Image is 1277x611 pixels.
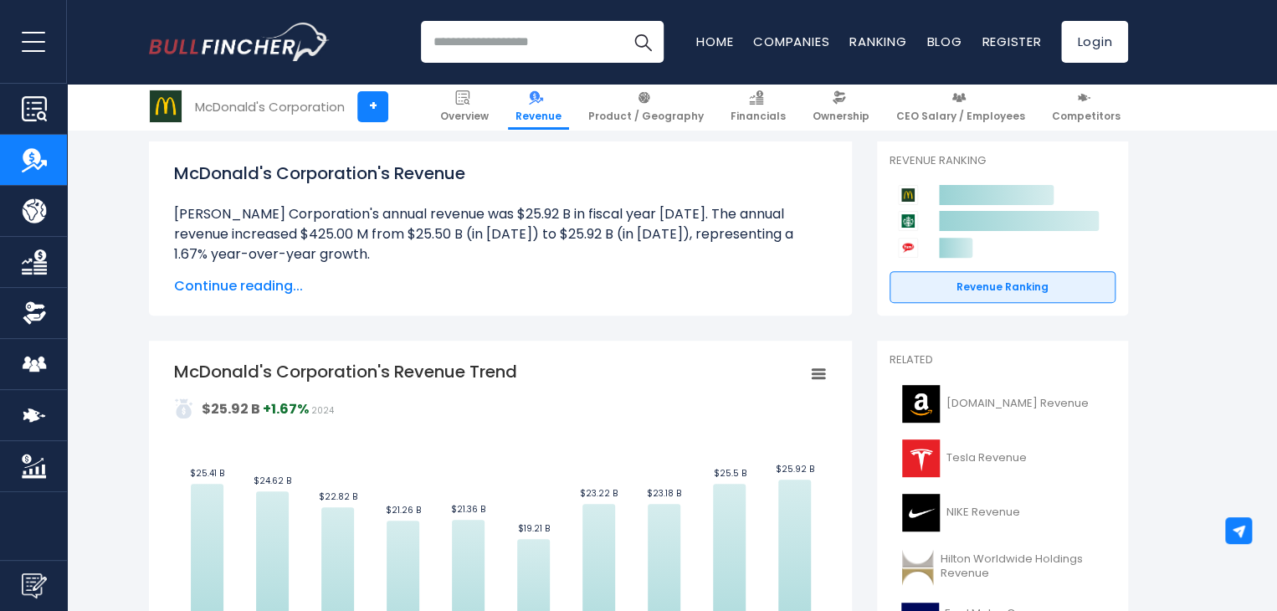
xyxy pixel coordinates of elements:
[890,353,1115,367] p: Related
[982,33,1041,50] a: Register
[713,467,746,480] text: $25.5 B
[174,161,827,186] h1: McDonald's Corporation's Revenue
[723,84,793,130] a: Financials
[890,381,1115,427] a: [DOMAIN_NAME] Revenue
[190,467,224,480] text: $25.41 B
[890,544,1115,590] a: Hilton Worldwide Holdings Revenue
[580,487,618,500] text: $23.22 B
[149,23,330,61] img: Bullfincher logo
[889,84,1033,130] a: CEO Salary / Employees
[357,91,388,122] a: +
[508,84,569,130] a: Revenue
[517,522,549,535] text: $19.21 B
[1052,110,1121,123] span: Competitors
[696,33,733,50] a: Home
[195,97,345,116] div: McDonald's Corporation
[433,84,496,130] a: Overview
[896,110,1025,123] span: CEO Salary / Employees
[890,271,1115,303] a: Revenue Ranking
[385,504,420,516] text: $21.26 B
[926,33,962,50] a: Blog
[515,110,562,123] span: Revenue
[22,300,47,326] img: Ownership
[150,90,182,122] img: MCD logo
[647,487,681,500] text: $23.18 B
[1061,21,1128,63] a: Login
[263,399,309,418] strong: +1.67%
[622,21,664,63] button: Search
[890,154,1115,168] p: Revenue Ranking
[900,494,941,531] img: NKE logo
[731,110,786,123] span: Financials
[753,33,829,50] a: Companies
[581,84,711,130] a: Product / Geography
[149,23,329,61] a: Go to homepage
[174,204,827,264] li: [PERSON_NAME] Corporation's annual revenue was $25.92 B in fiscal year [DATE]. The annual revenue...
[174,398,194,418] img: addasd
[898,238,918,258] img: Yum! Brands competitors logo
[318,490,356,503] text: $22.82 B
[849,33,906,50] a: Ranking
[311,404,334,417] span: 2024
[775,463,813,475] text: $25.92 B
[900,385,941,423] img: AMZN logo
[805,84,877,130] a: Ownership
[254,475,291,487] text: $24.62 B
[588,110,704,123] span: Product / Geography
[898,211,918,231] img: Starbucks Corporation competitors logo
[174,360,517,383] tspan: McDonald's Corporation's Revenue Trend
[898,185,918,205] img: McDonald's Corporation competitors logo
[174,276,827,296] span: Continue reading...
[202,399,260,418] strong: $25.92 B
[451,503,485,516] text: $21.36 B
[890,490,1115,536] a: NIKE Revenue
[900,439,941,477] img: TSLA logo
[890,435,1115,481] a: Tesla Revenue
[813,110,869,123] span: Ownership
[440,110,489,123] span: Overview
[1044,84,1128,130] a: Competitors
[900,548,936,586] img: HLT logo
